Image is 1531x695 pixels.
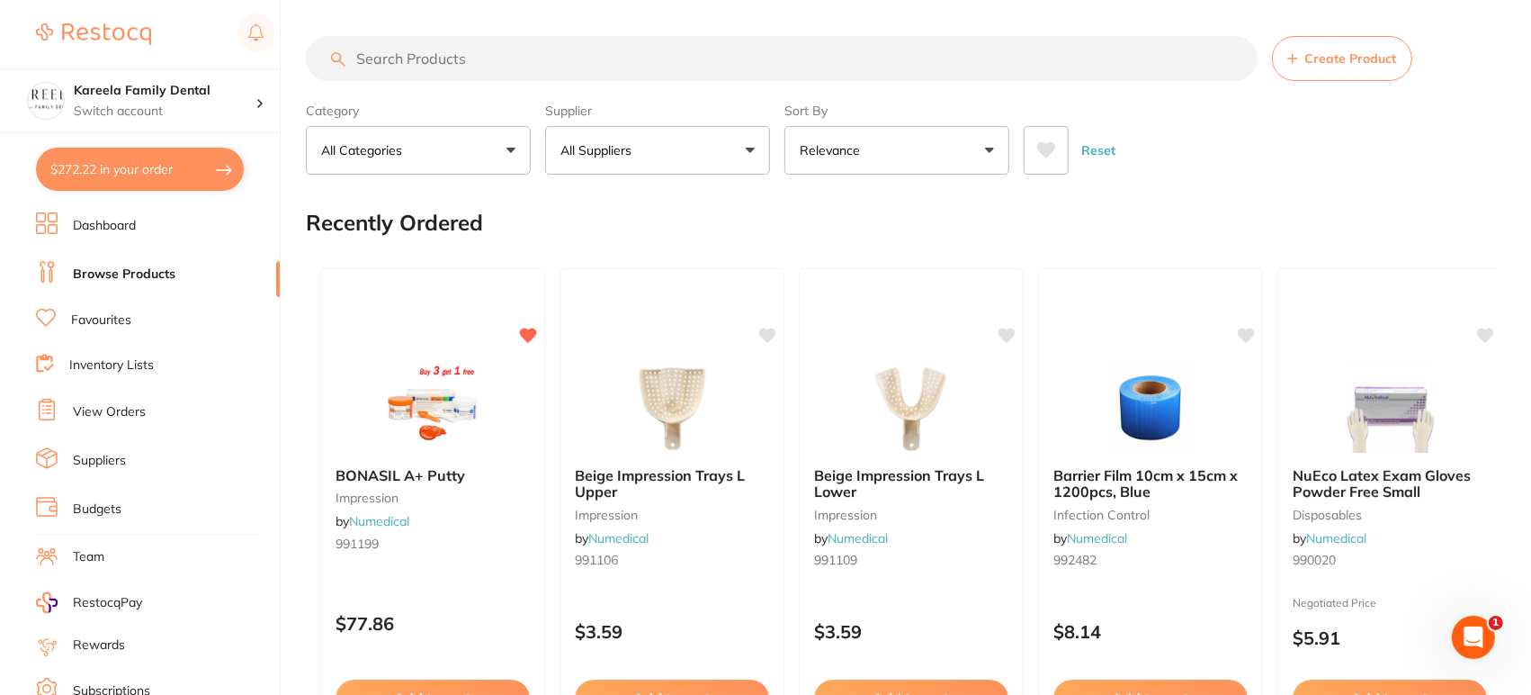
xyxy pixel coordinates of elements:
span: 1 [1489,616,1503,630]
b: NuEco Latex Exam Gloves Powder Free Small [1293,467,1487,501]
a: Numedical [828,530,888,546]
small: 990020 [1293,553,1487,567]
a: Rewards [73,636,125,654]
p: $8.14 [1053,621,1248,642]
a: Numedical [1067,530,1127,546]
small: infection control [1053,508,1248,522]
p: $5.91 [1293,627,1487,648]
img: Beige Impression Trays L Upper [613,363,730,453]
p: $3.59 [575,621,769,642]
b: Beige Impression Trays L Lower [814,467,1008,501]
small: impression [575,508,769,522]
img: Restocq Logo [36,23,151,45]
p: Relevance [800,141,867,159]
iframe: Intercom live chat [1452,616,1495,659]
a: Numedical [349,513,409,529]
small: impression [336,491,530,505]
span: by [1053,530,1127,546]
a: RestocqPay [36,592,142,613]
p: All Suppliers [560,141,639,159]
img: Kareela Family Dental [28,83,64,119]
a: Favourites [71,311,131,329]
img: Barrier Film 10cm x 15cm x 1200pcs, Blue [1092,363,1209,453]
small: 992482 [1053,553,1248,567]
p: $77.86 [336,613,530,634]
small: disposables [1293,508,1487,522]
span: by [1293,530,1366,546]
a: Team [73,548,104,566]
small: 991109 [814,553,1008,567]
a: Inventory Lists [69,357,154,375]
span: by [575,530,649,546]
button: All Categories [306,126,531,175]
a: View Orders [73,403,146,421]
b: Barrier Film 10cm x 15cm x 1200pcs, Blue [1053,467,1248,501]
b: BONASIL A+ Putty [336,467,530,483]
h4: Kareela Family Dental [74,82,255,100]
button: Reset [1076,126,1121,175]
a: Budgets [73,501,121,519]
a: Restocq Logo [36,14,151,55]
span: Create Product [1305,51,1397,66]
small: 991106 [575,553,769,567]
button: Relevance [784,126,1009,175]
img: Beige Impression Trays L Lower [853,363,970,453]
small: Negotiated Price [1293,597,1487,609]
a: Numedical [1306,530,1366,546]
h2: Recently Ordered [306,211,483,236]
small: impression [814,508,1008,522]
span: by [336,513,409,529]
button: Create Product [1272,36,1412,81]
a: Dashboard [73,217,136,235]
a: Suppliers [73,452,126,470]
button: All Suppliers [545,126,770,175]
b: Beige Impression Trays L Upper [575,467,769,501]
p: Switch account [74,103,255,121]
span: RestocqPay [73,594,142,612]
img: RestocqPay [36,592,58,613]
label: Supplier [545,103,770,119]
button: $272.22 in your order [36,148,244,191]
small: 991199 [336,537,530,551]
input: Search Products [306,36,1258,81]
span: by [814,530,888,546]
p: $3.59 [814,621,1008,642]
img: NuEco Latex Exam Gloves Powder Free Small [1331,363,1448,453]
a: Numedical [588,530,649,546]
label: Category [306,103,531,119]
p: All Categories [321,141,409,159]
a: Browse Products [73,266,175,284]
label: Sort By [784,103,1009,119]
img: BONASIL A+ Putty [374,363,491,453]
